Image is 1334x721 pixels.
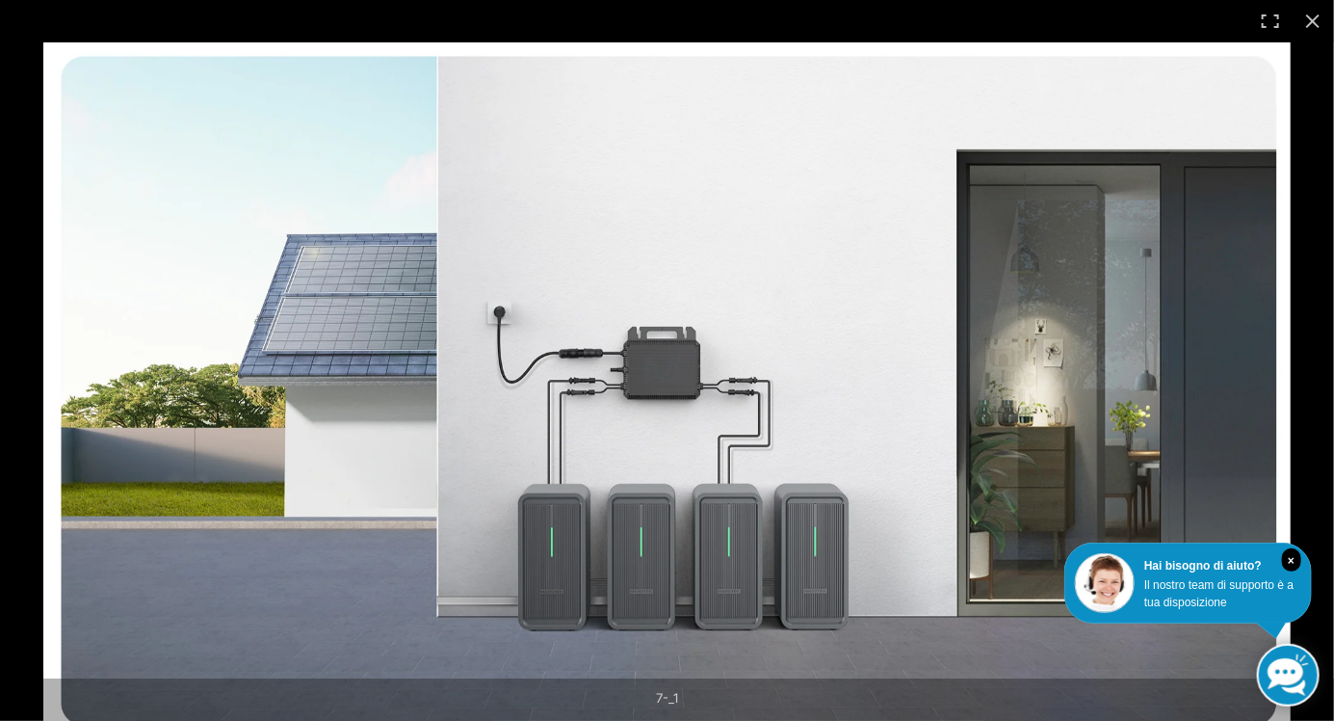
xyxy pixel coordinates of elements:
[1144,578,1294,609] font: Il nostro team di supporto è a tua disposizione
[656,690,678,706] font: 7-_1
[1282,548,1301,572] i: Vicino
[1075,553,1135,613] img: Assistenza clienti
[1144,559,1262,573] font: Hai bisogno di aiuto?
[1288,554,1295,568] font: ×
